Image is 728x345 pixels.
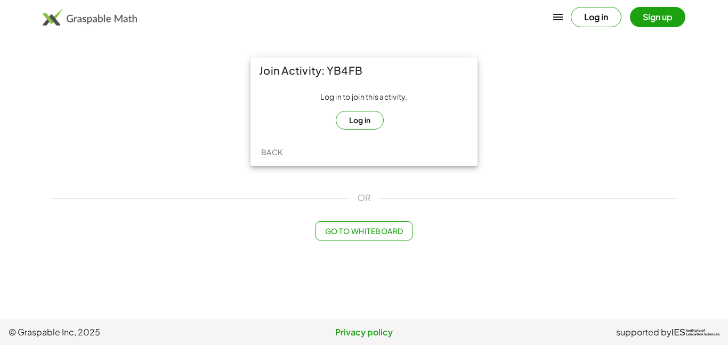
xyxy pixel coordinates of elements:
[259,92,469,130] div: Log in to join this activity.
[686,329,719,336] span: Institute of Education Sciences
[672,326,719,339] a: IESInstitute ofEducation Sciences
[246,326,483,339] a: Privacy policy
[616,326,672,339] span: supported by
[316,221,412,240] button: Go to Whiteboard
[672,327,685,338] span: IES
[358,191,370,204] span: OR
[630,7,685,27] button: Sign up
[325,226,403,236] span: Go to Whiteboard
[336,111,384,130] button: Log in
[9,326,246,339] span: © Graspable Inc, 2025
[255,142,289,162] button: Back
[571,7,621,27] button: Log in
[261,147,282,157] span: Back
[250,58,478,83] div: Join Activity: YB4FB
